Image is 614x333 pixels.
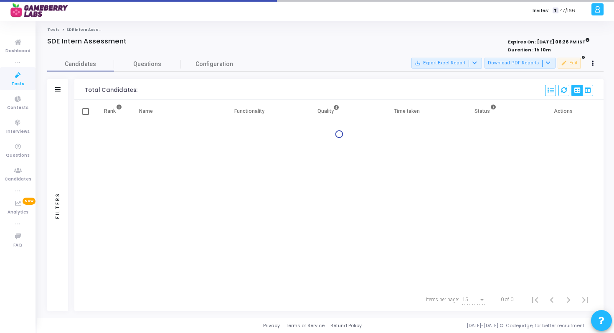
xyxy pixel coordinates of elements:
label: Invites: [533,7,549,14]
mat-icon: save_alt [415,60,421,66]
span: New [23,198,36,205]
button: Previous page [543,291,560,308]
span: Contests [7,104,28,112]
button: Next page [560,291,577,308]
div: Time taken [394,107,420,116]
div: Filters [54,160,61,252]
mat-select: Items per page: [462,297,486,303]
span: Configuration [195,60,233,69]
button: Download PDF Reports [485,58,556,69]
div: [DATE]-[DATE] © Codejudge, for better recruitment. [362,322,604,329]
span: SDE Intern Assessment [66,27,114,32]
a: Tests [47,27,60,32]
div: Name [139,107,153,116]
span: Interviews [6,128,30,135]
span: T [553,8,558,14]
a: Privacy [263,322,280,329]
button: Last page [577,291,594,308]
th: Status [446,100,525,123]
button: Edit [558,58,581,69]
h4: SDE Intern Assessment [47,37,127,46]
div: View Options [571,85,593,96]
span: Candidates [47,60,114,69]
img: logo [10,2,73,19]
span: FAQ [13,242,22,249]
mat-icon: edit [561,60,567,66]
strong: Expires On : [DATE] 06:26 PM IST [508,36,590,46]
button: Export Excel Report [411,58,482,69]
span: Candidates [5,176,31,183]
div: Items per page: [426,296,459,303]
button: First page [527,291,543,308]
th: Rank [95,100,131,123]
nav: breadcrumb [47,27,604,33]
a: Refund Policy [330,322,362,329]
a: Terms of Service [286,322,325,329]
span: Questions [114,60,181,69]
span: Tests [11,81,24,88]
span: 47/166 [560,7,575,14]
span: Dashboard [5,48,30,55]
th: Quality [289,100,367,123]
strong: Duration : 1h 10m [508,46,551,53]
div: Total Candidates: [85,87,137,94]
span: 15 [462,297,468,302]
span: Analytics [8,209,28,216]
th: Actions [525,100,604,123]
div: 0 of 0 [501,296,513,303]
th: Functionality [210,100,289,123]
span: Questions [6,152,30,159]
